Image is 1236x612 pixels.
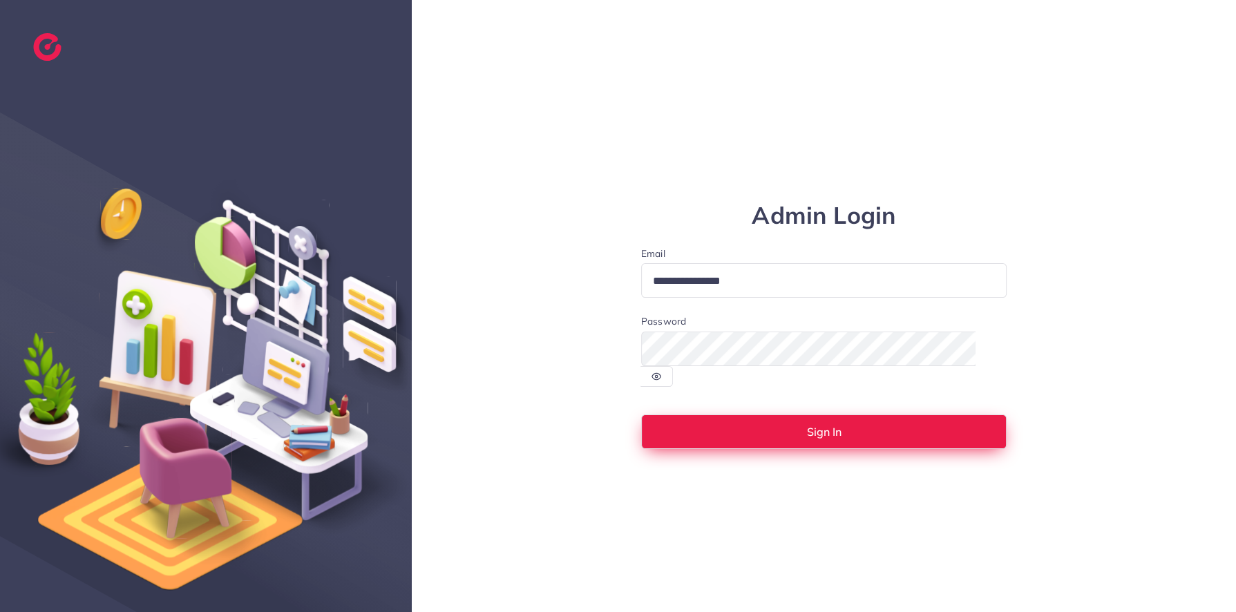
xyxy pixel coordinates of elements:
button: Sign In [641,414,1007,449]
label: Email [641,247,1007,260]
label: Password [641,314,686,328]
span: Sign In [807,426,842,437]
img: logo [33,33,61,61]
h1: Admin Login [641,202,1007,230]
